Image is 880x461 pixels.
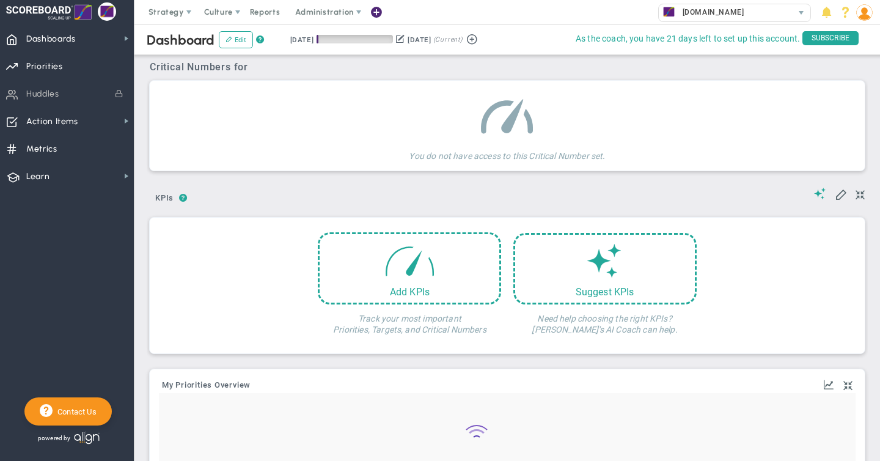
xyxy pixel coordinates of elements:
span: Contact Us [53,407,97,416]
div: Add KPIs [320,286,499,298]
span: Dashboard [147,32,215,48]
div: [DATE] [408,34,431,45]
span: Learn [26,164,50,190]
button: Edit [219,31,253,48]
div: Period Progress: 2% Day 2 of 90 with 88 remaining. [317,35,393,43]
span: Critical Numbers for [150,61,251,73]
span: Huddles [26,81,59,107]
div: Powered by Align [24,429,150,448]
h4: Track your most important Priorities, Targets, and Critical Numbers [318,304,501,335]
span: My Priorities Overview [162,381,251,389]
span: SUBSCRIBE [802,31,859,45]
span: KPIs [150,188,179,208]
span: Administration [295,7,353,17]
button: My Priorities Overview [162,381,251,391]
h4: Need help choosing the right KPIs? [PERSON_NAME]'s AI Coach can help. [513,304,697,335]
div: Suggest KPIs [515,286,695,298]
img: 6908.Person.photo [856,4,873,21]
span: Culture [204,7,233,17]
span: Metrics [26,136,57,162]
span: Action Items [26,109,78,135]
span: select [793,4,810,21]
span: Dashboards [26,26,76,52]
h4: You do not have access to this Critical Number set. [409,142,605,161]
span: Strategy [148,7,184,17]
span: [DOMAIN_NAME] [676,4,744,20]
div: [DATE] [290,34,313,45]
span: As the coach, you have 21 days left to set up this account. [576,31,800,46]
span: Suggestions (AI Feature) [814,188,826,199]
img: 33481.Company.photo [661,4,676,20]
span: Edit My KPIs [835,188,847,200]
span: (Current) [433,34,463,45]
button: KPIs [150,188,179,210]
span: Priorities [26,54,63,79]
